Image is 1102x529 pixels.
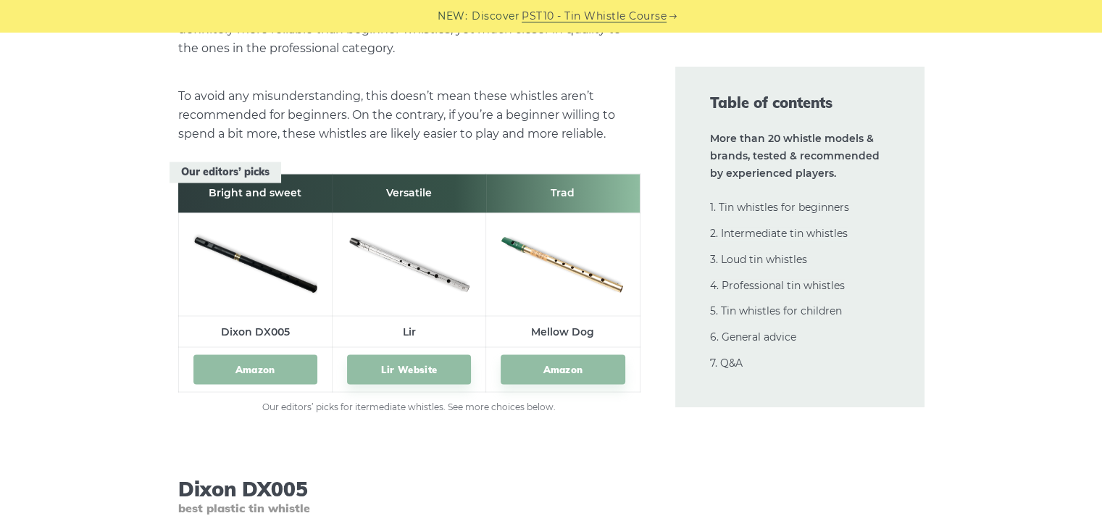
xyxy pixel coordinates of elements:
td: Lir [332,315,485,347]
td: Dixon DX005 [178,315,332,347]
a: PST10 - Tin Whistle Course [522,8,667,25]
a: 7. Q&A [710,357,743,370]
a: 6. General advice [710,330,796,343]
span: best plastic tin whistle [178,501,640,515]
a: 1. Tin whistles for beginners [710,201,849,214]
a: Amazon [501,354,625,384]
span: Discover [472,8,519,25]
a: Amazon [193,354,317,384]
h3: Dixon DX005 [178,476,640,515]
figcaption: Our editors’ picks for itermediate whistles. See more choices below. [178,399,640,414]
a: 2. Intermediate tin whistles [710,227,848,240]
strong: More than 20 whistle models & brands, tested & recommended by experienced players. [710,132,880,180]
img: Tony Dixon DX005 Tin Whistle Preview [193,220,317,303]
td: Mellow Dog [486,315,640,347]
a: 5. Tin whistles for children [710,304,842,317]
span: Our editors’ picks [170,162,281,183]
a: Lir Website [347,354,471,384]
th: Bright and sweet [178,174,332,213]
span: Table of contents [710,93,890,113]
th: Trad [486,174,640,213]
img: Mellow Dog Tin Whistle Preview [501,220,625,303]
p: To avoid any misunderstanding, this doesn’t mean these whistles aren’t recommended for beginners.... [178,87,640,143]
span: NEW: [438,8,467,25]
img: Lir Tin Whistle Preview [347,220,471,303]
a: 4. Professional tin whistles [710,279,845,292]
a: 3. Loud tin whistles [710,253,807,266]
th: Versatile [332,174,485,213]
